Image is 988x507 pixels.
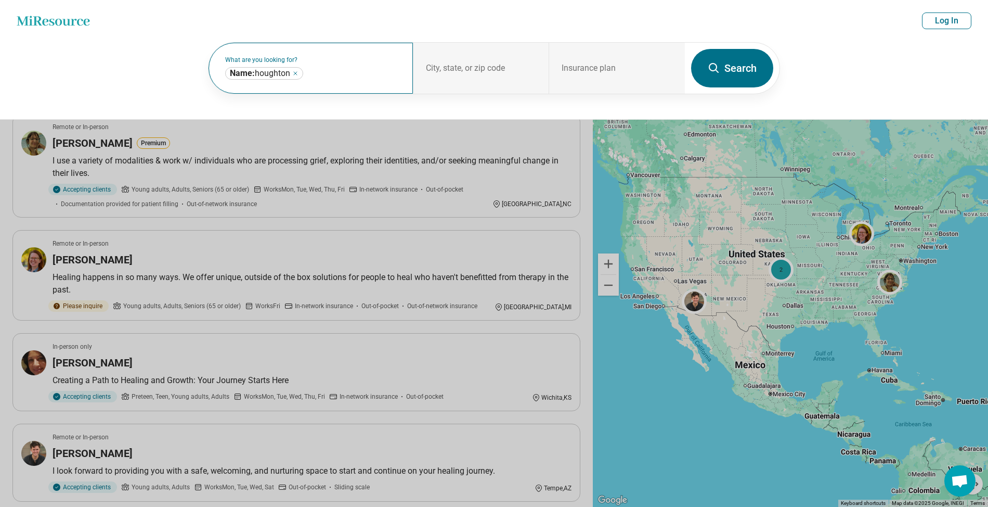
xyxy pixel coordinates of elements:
[944,465,976,497] div: Open chat
[225,57,400,63] label: What are you looking for?
[230,68,290,79] span: houghton
[691,49,773,87] button: Search
[225,67,303,80] div: houghton
[922,12,971,29] button: Log In
[230,68,255,78] span: Name:
[292,70,298,77] button: houghton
